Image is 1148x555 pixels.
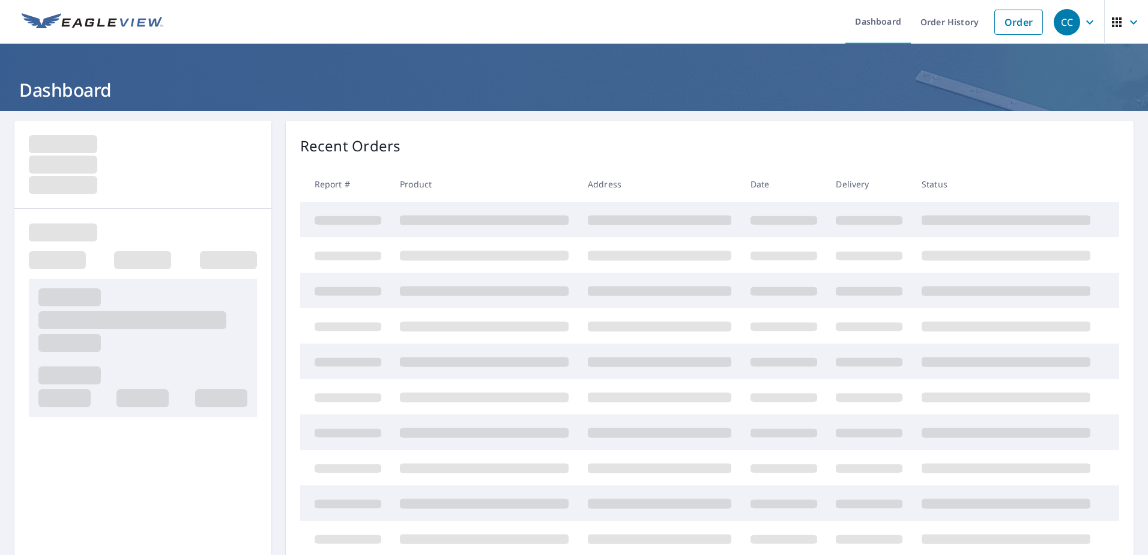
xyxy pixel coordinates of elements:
th: Address [578,166,741,202]
th: Product [390,166,578,202]
div: CC [1054,9,1080,35]
th: Report # [300,166,391,202]
img: EV Logo [22,13,163,31]
a: Order [994,10,1043,35]
h1: Dashboard [14,77,1134,102]
th: Delivery [826,166,912,202]
th: Status [912,166,1100,202]
th: Date [741,166,827,202]
p: Recent Orders [300,135,401,157]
